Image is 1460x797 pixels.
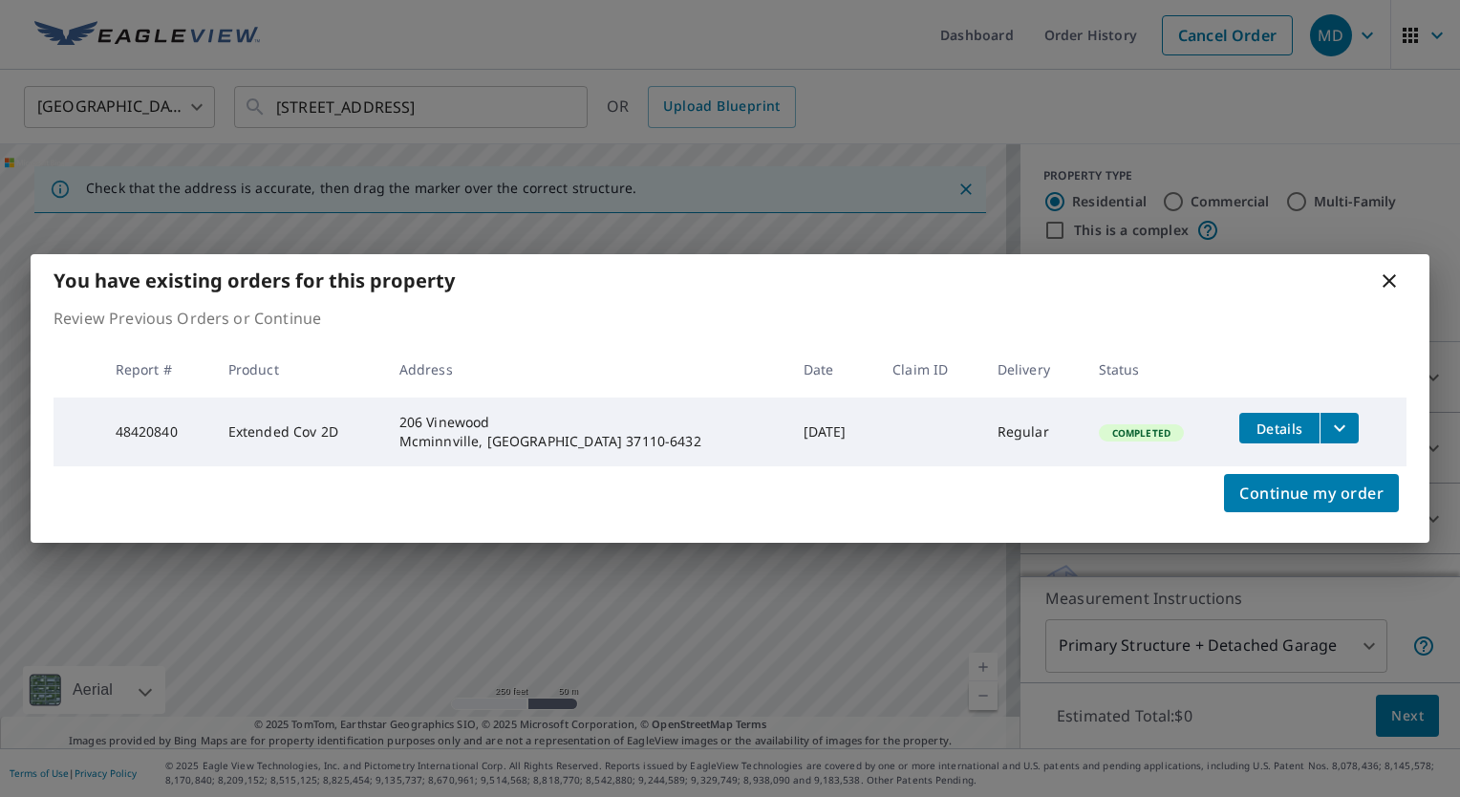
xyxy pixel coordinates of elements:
button: filesDropdownBtn-48420840 [1320,413,1359,443]
div: 206 Vinewood Mcminnville, [GEOGRAPHIC_DATA] 37110-6432 [399,413,773,451]
td: [DATE] [788,398,877,466]
td: Regular [982,398,1084,466]
th: Date [788,341,877,398]
th: Report # [100,341,213,398]
th: Status [1084,341,1224,398]
th: Claim ID [877,341,982,398]
p: Review Previous Orders or Continue [54,307,1406,330]
button: Continue my order [1224,474,1399,512]
th: Delivery [982,341,1084,398]
button: detailsBtn-48420840 [1239,413,1320,443]
span: Continue my order [1239,480,1384,506]
b: You have existing orders for this property [54,268,455,293]
th: Product [213,341,384,398]
td: Extended Cov 2D [213,398,384,466]
span: Details [1251,420,1308,438]
td: 48420840 [100,398,213,466]
th: Address [384,341,788,398]
span: Completed [1101,426,1182,440]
